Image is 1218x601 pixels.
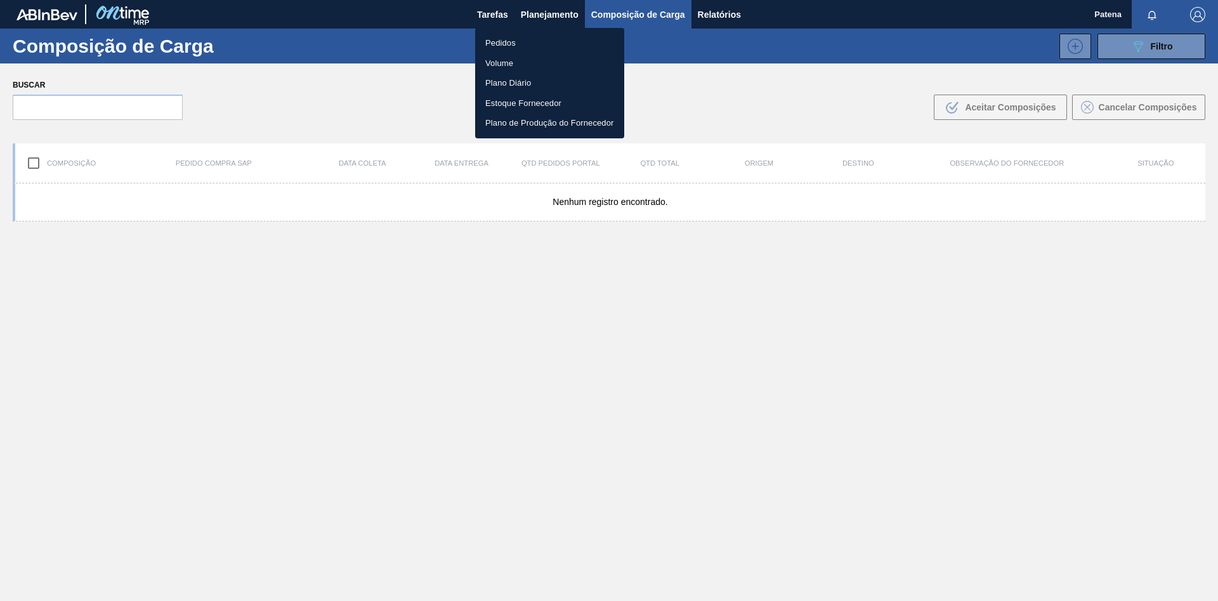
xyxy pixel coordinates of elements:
a: Pedidos [475,33,624,53]
a: Volume [475,53,624,74]
a: Estoque Fornecedor [475,93,624,114]
a: Plano de Produção do Fornecedor [475,113,624,133]
a: Plano Diário [475,73,624,93]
